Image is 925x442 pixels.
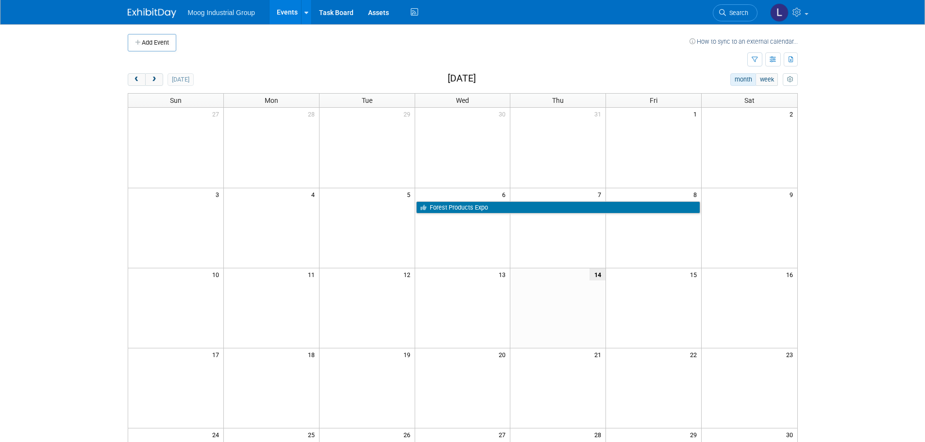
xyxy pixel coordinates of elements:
[787,77,793,83] i: Personalize Calendar
[689,348,701,360] span: 22
[168,73,193,86] button: [DATE]
[211,268,223,280] span: 10
[726,9,748,16] span: Search
[498,428,510,441] span: 27
[406,188,415,200] span: 5
[128,34,176,51] button: Add Event
[498,348,510,360] span: 20
[789,108,797,120] span: 2
[692,108,701,120] span: 1
[689,428,701,441] span: 29
[170,97,182,104] span: Sun
[211,428,223,441] span: 24
[188,9,255,16] span: Moog Industrial Group
[650,97,657,104] span: Fri
[589,268,605,280] span: 14
[498,268,510,280] span: 13
[744,97,755,104] span: Sat
[756,73,778,86] button: week
[145,73,163,86] button: next
[403,428,415,441] span: 26
[593,428,605,441] span: 28
[552,97,564,104] span: Thu
[310,188,319,200] span: 4
[448,73,476,84] h2: [DATE]
[215,188,223,200] span: 3
[770,3,789,22] img: Laura Reilly
[211,348,223,360] span: 17
[785,428,797,441] span: 30
[416,201,701,214] a: Forest Products Expo
[403,268,415,280] span: 12
[265,97,278,104] span: Mon
[498,108,510,120] span: 30
[690,38,798,45] a: How to sync to an external calendar...
[403,108,415,120] span: 29
[713,4,757,21] a: Search
[789,188,797,200] span: 9
[730,73,756,86] button: month
[307,108,319,120] span: 28
[597,188,605,200] span: 7
[307,348,319,360] span: 18
[689,268,701,280] span: 15
[211,108,223,120] span: 27
[785,268,797,280] span: 16
[403,348,415,360] span: 19
[362,97,372,104] span: Tue
[128,73,146,86] button: prev
[593,108,605,120] span: 31
[593,348,605,360] span: 21
[501,188,510,200] span: 6
[128,8,176,18] img: ExhibitDay
[307,268,319,280] span: 11
[307,428,319,441] span: 25
[456,97,469,104] span: Wed
[692,188,701,200] span: 8
[785,348,797,360] span: 23
[783,73,797,86] button: myCustomButton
